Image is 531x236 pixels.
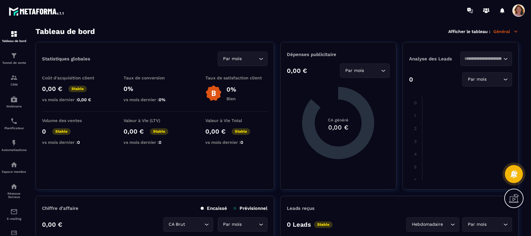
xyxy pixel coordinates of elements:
a: automationsautomationsWebinaire [2,91,26,113]
input: Search for option [187,221,203,228]
div: Search for option [462,217,512,232]
p: Chiffre d’affaire [42,205,78,211]
p: CRM [2,83,26,86]
p: 0,00 € [287,67,307,74]
input: Search for option [464,55,502,62]
a: automationsautomationsAutomatisations [2,135,26,156]
input: Search for option [243,221,257,228]
div: Search for option [462,72,512,87]
p: 0,00 € [42,85,62,92]
tspan: 5 [414,164,417,169]
p: 0,00 € [205,128,226,135]
tspan: 6 [414,177,417,182]
a: automationsautomationsEspace membre [2,156,26,178]
img: automations [10,96,18,103]
h3: Tableau de bord [35,27,95,36]
input: Search for option [243,55,257,62]
span: 0,00 € [77,97,91,102]
p: Dépenses publicitaire [287,52,390,57]
span: CA Brut [167,221,187,228]
img: formation [10,52,18,59]
span: 0 [159,140,161,145]
p: Leads reçus [287,205,314,211]
p: Valeur à Vie (LTV) [123,118,186,123]
img: scheduler [10,117,18,125]
p: vs mois dernier : [123,140,186,145]
p: vs mois dernier : [42,97,104,102]
span: 0% [159,97,165,102]
p: 0,00 € [42,221,62,228]
div: Search for option [218,217,268,232]
span: Hebdomadaire [410,221,444,228]
div: Search for option [406,217,459,232]
p: Réseaux Sociaux [2,192,26,199]
p: Taux de satisfaction client [205,75,268,80]
img: formation [10,74,18,81]
span: Par mois [222,55,243,62]
p: Prévisionnel [233,205,268,211]
p: Stable [232,128,250,135]
p: 0 [42,128,46,135]
p: 0% [226,86,236,93]
span: 0 [77,140,80,145]
p: Coût d'acquisition client [42,75,104,80]
div: Search for option [218,52,268,66]
p: Stable [68,86,87,92]
a: formationformationTableau de bord [2,26,26,47]
p: 0,00 € [123,128,144,135]
tspan: 1 [414,113,416,118]
p: Volume des ventes [42,118,104,123]
p: 0% [123,85,186,92]
p: Stable [52,128,71,135]
div: Search for option [163,217,213,232]
p: Tableau de bord [2,39,26,43]
span: Par mois [344,67,366,74]
p: Tunnel de vente [2,61,26,64]
span: Par mois [466,76,488,83]
input: Search for option [444,221,449,228]
p: E-mailing [2,217,26,220]
p: Taux de conversion [123,75,186,80]
img: automations [10,139,18,147]
p: vs mois dernier : [205,140,268,145]
a: formationformationTunnel de vente [2,47,26,69]
span: Par mois [222,221,243,228]
a: schedulerschedulerPlanificateur [2,113,26,135]
p: Encaissé [201,205,227,211]
a: social-networksocial-networkRéseaux Sociaux [2,178,26,203]
img: email [10,208,18,215]
p: Analyse des Leads [409,56,461,62]
input: Search for option [366,67,380,74]
span: 0 [240,140,243,145]
p: Stable [314,221,333,228]
p: Stable [150,128,168,135]
input: Search for option [488,221,502,228]
p: vs mois dernier : [123,97,186,102]
p: Planificateur [2,126,26,130]
p: Espace membre [2,170,26,173]
div: Search for option [340,64,390,78]
tspan: 2 [414,126,417,131]
p: vs mois dernier : [42,140,104,145]
p: Statistiques globales [42,56,90,62]
tspan: 0 [414,100,417,105]
tspan: 3 [414,139,417,144]
input: Search for option [488,76,502,83]
div: Search for option [460,52,512,66]
p: Automatisations [2,148,26,152]
tspan: 4 [414,152,417,157]
img: logo [9,6,65,17]
img: social-network [10,183,18,190]
img: b-badge-o.b3b20ee6.svg [205,85,222,101]
p: Général [493,29,519,34]
a: emailemailE-mailing [2,203,26,225]
img: formation [10,30,18,38]
p: Bien [226,96,236,101]
p: Afficher le tableau : [448,29,490,34]
p: 0 Leads [287,221,311,228]
p: Webinaire [2,105,26,108]
span: Par mois [466,221,488,228]
p: Valeur à Vie Total [205,118,268,123]
p: 0 [409,76,413,83]
a: formationformationCRM [2,69,26,91]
